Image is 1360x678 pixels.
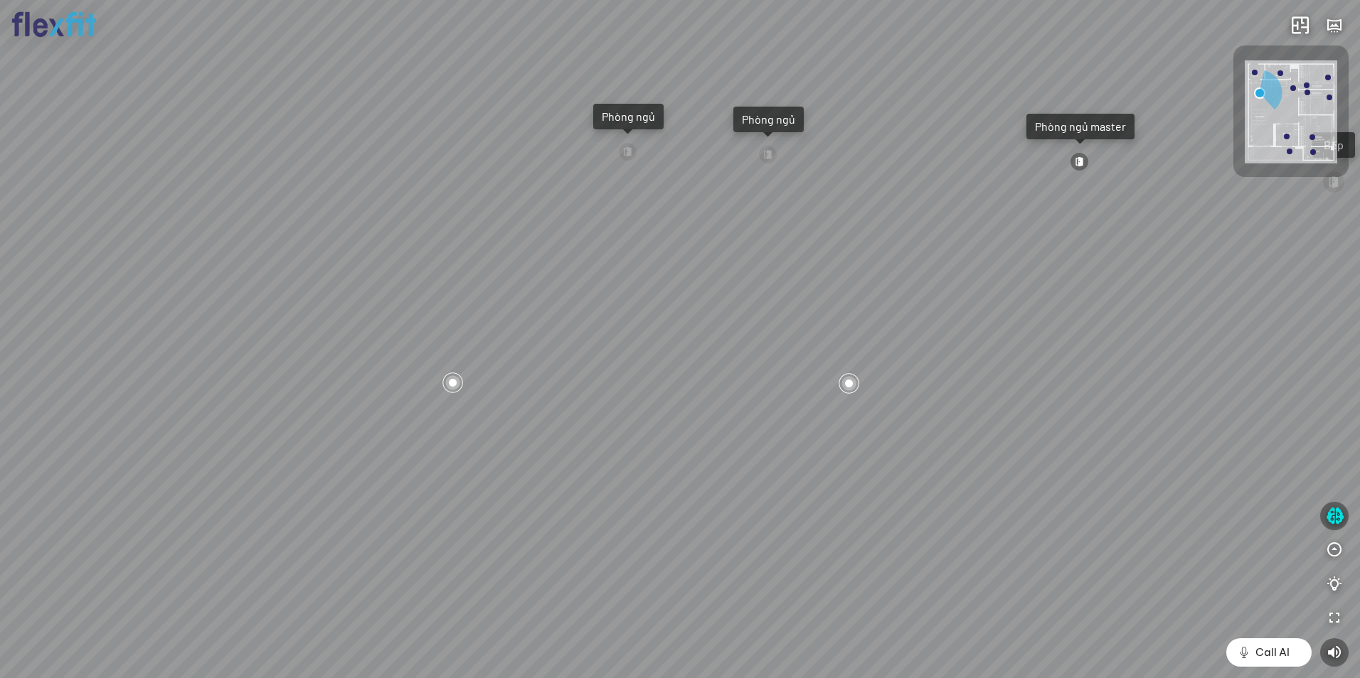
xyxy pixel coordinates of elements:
[742,112,795,127] div: Phòng ngủ
[602,109,655,124] div: Phòng ngủ
[1226,638,1312,667] button: Call AI
[1035,119,1126,134] div: Phòng ngủ master
[1255,644,1290,661] span: Call AI
[1245,60,1337,163] img: Flexfit_Apt1_M__JKL4XAWR2ATG.png
[11,11,97,38] img: logo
